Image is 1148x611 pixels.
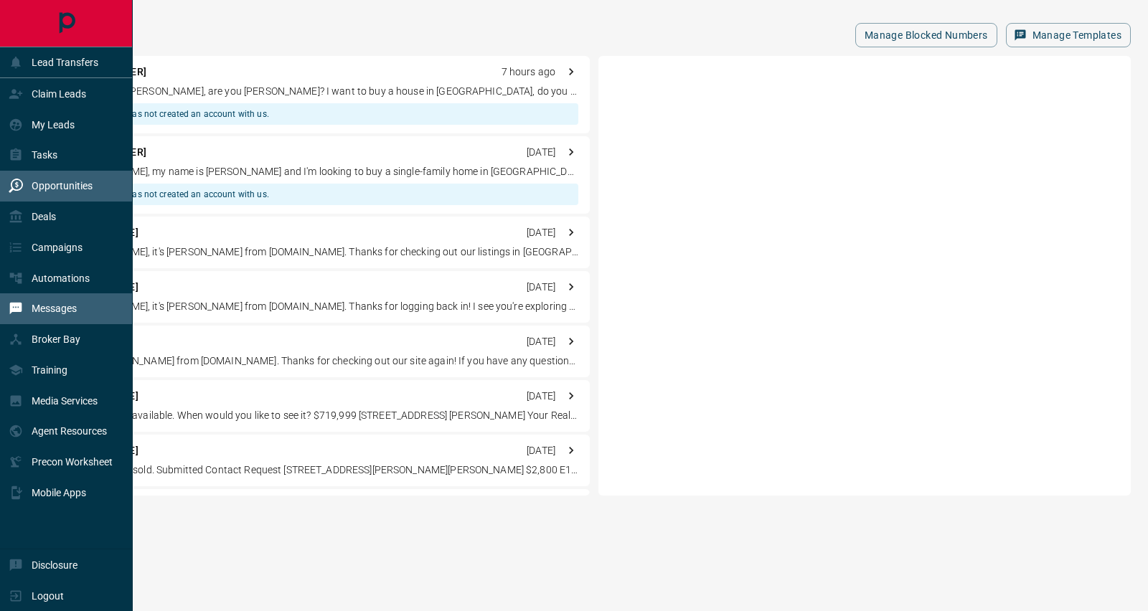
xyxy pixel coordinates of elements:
div: This lead has not created an account with us. [89,184,269,205]
p: [DATE] [527,145,555,160]
p: Hi [PERSON_NAME], it's [PERSON_NAME] from [DOMAIN_NAME]. Thanks for logging back in! I see you're... [60,299,578,314]
p: Hi [PERSON_NAME], my name is [PERSON_NAME] and I'm looking to buy a single-family home in [GEOGRA... [60,164,578,179]
p: 7 hours ago [502,65,555,80]
p: [DATE] [527,225,555,240]
p: [DATE] [527,443,555,458]
button: Manage Blocked Numbers [855,23,997,47]
button: Manage Templates [1006,23,1131,47]
p: [DATE] [527,389,555,404]
p: This property is available. When would you like to see it? $719,999 [STREET_ADDRESS] [PERSON_NAME... [60,408,578,423]
p: [DATE] [527,280,555,295]
div: This lead has not created an account with us. [89,103,269,125]
p: Hi A, I'm [PERSON_NAME] from [DOMAIN_NAME]. Thanks for checking out our site again! If you have a... [60,354,578,369]
p: Hi [PERSON_NAME], it's [PERSON_NAME] from [DOMAIN_NAME]. Thanks for checking out our listings in ... [60,245,578,260]
p: Hi, my name is [PERSON_NAME], are you [PERSON_NAME]? I want to buy a house in [GEOGRAPHIC_DATA], ... [60,84,578,99]
p: This unit is now sold. Submitted Contact Request [STREET_ADDRESS][PERSON_NAME][PERSON_NAME] $2,80... [60,463,578,478]
p: [DATE] [527,334,555,349]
